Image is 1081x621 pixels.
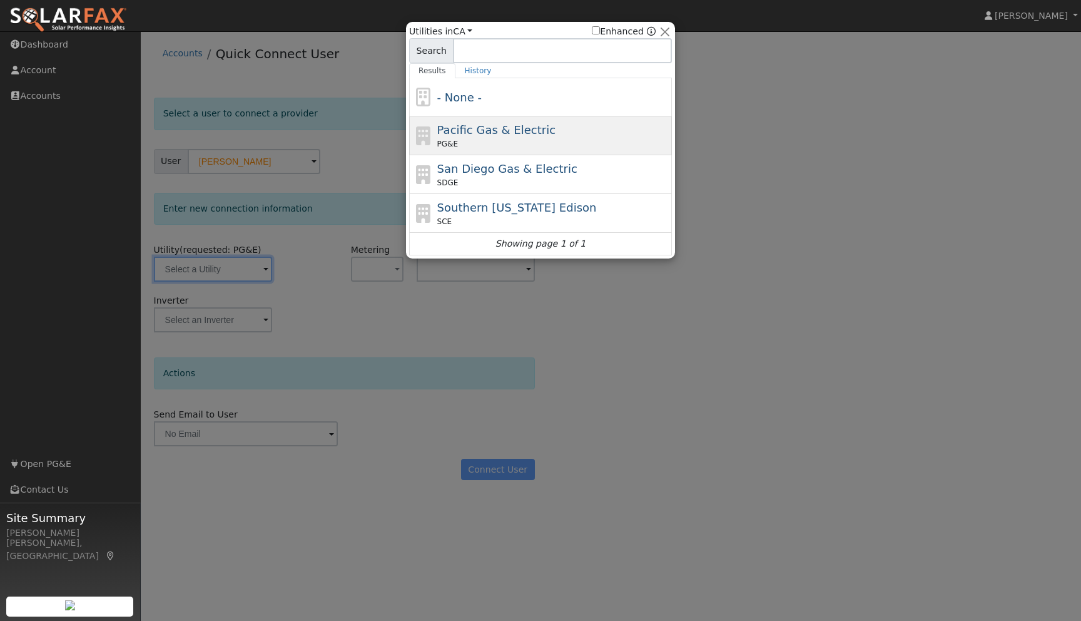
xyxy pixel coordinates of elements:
[437,216,452,227] span: SCE
[995,11,1068,21] span: [PERSON_NAME]
[409,63,455,78] a: Results
[592,25,644,38] label: Enhanced
[65,600,75,610] img: retrieve
[453,26,472,36] a: CA
[437,177,459,188] span: SDGE
[437,91,482,104] span: - None -
[592,26,600,34] input: Enhanced
[455,63,501,78] a: History
[495,237,586,250] i: Showing page 1 of 1
[105,551,116,561] a: Map
[647,26,656,36] a: Enhanced Providers
[437,138,458,150] span: PG&E
[6,536,134,563] div: [PERSON_NAME], [GEOGRAPHIC_DATA]
[437,201,597,214] span: Southern [US_STATE] Edison
[592,25,656,38] span: Show enhanced providers
[437,162,577,175] span: San Diego Gas & Electric
[6,510,134,526] span: Site Summary
[6,526,134,540] div: [PERSON_NAME]
[9,7,127,33] img: SolarFax
[437,123,556,136] span: Pacific Gas & Electric
[409,38,454,63] span: Search
[409,25,472,38] span: Utilities in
